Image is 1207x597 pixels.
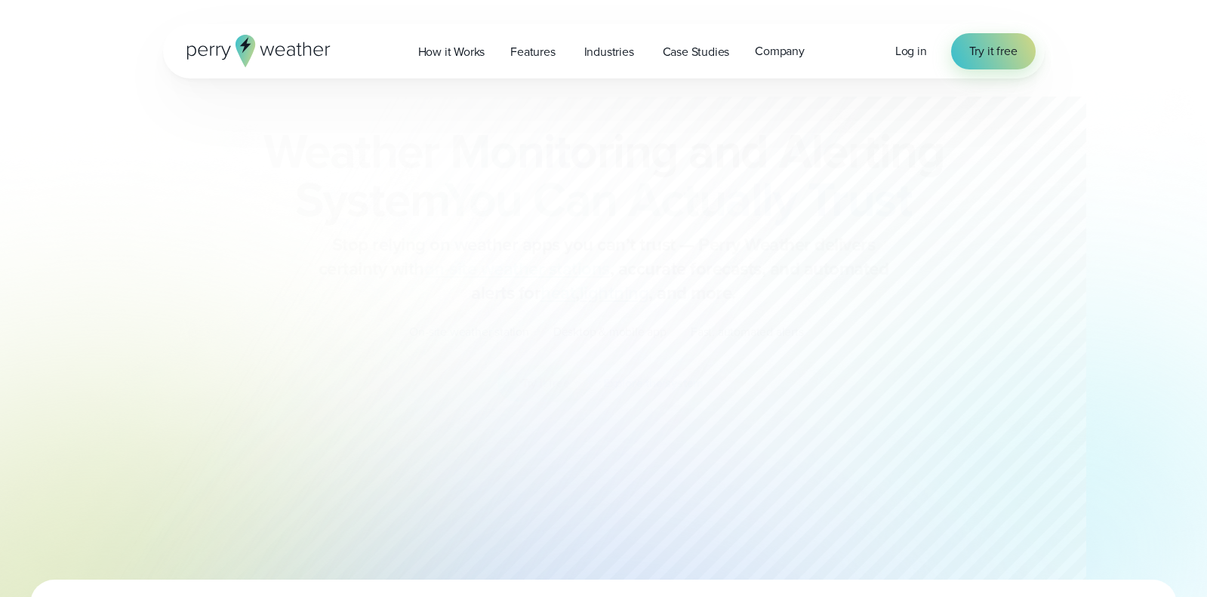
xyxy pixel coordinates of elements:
[650,36,743,67] a: Case Studies
[584,43,634,61] span: Industries
[951,33,1036,69] a: Try it free
[510,43,555,61] span: Features
[755,42,805,60] span: Company
[405,36,498,67] a: How it Works
[663,43,730,61] span: Case Studies
[418,43,485,61] span: How it Works
[969,42,1018,60] span: Try it free
[895,42,927,60] a: Log in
